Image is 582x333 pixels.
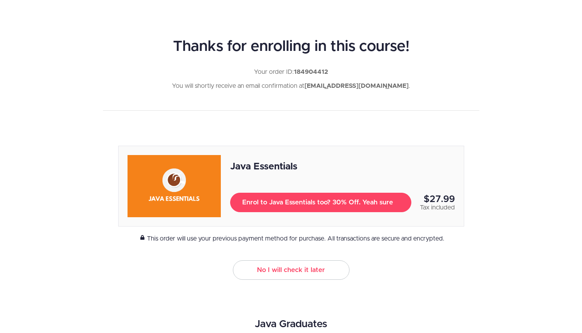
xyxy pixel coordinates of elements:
[103,319,479,330] h2: Java Graduates
[230,193,411,212] button: Enrol to Java Essentials too? 30% Off. Yeah sure
[103,81,479,91] p: You will shortly receive an email confirmation at .
[233,260,350,280] a: No I will check it later
[230,160,455,173] div: Java Essentials
[147,234,444,243] span: This order will use your previous payment method for purchase. All transactions are secure and en...
[420,203,455,212] div: Tax included
[420,196,455,203] div: $27.99
[304,83,409,89] strong: [EMAIL_ADDRESS][DOMAIN_NAME]
[103,67,479,77] p: Your order ID:
[242,198,399,207] span: Enrol to Java Essentials too? 30% Off. Yeah sure
[103,39,479,55] h1: Thanks for enrolling in this course!
[294,69,328,75] strong: 184904412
